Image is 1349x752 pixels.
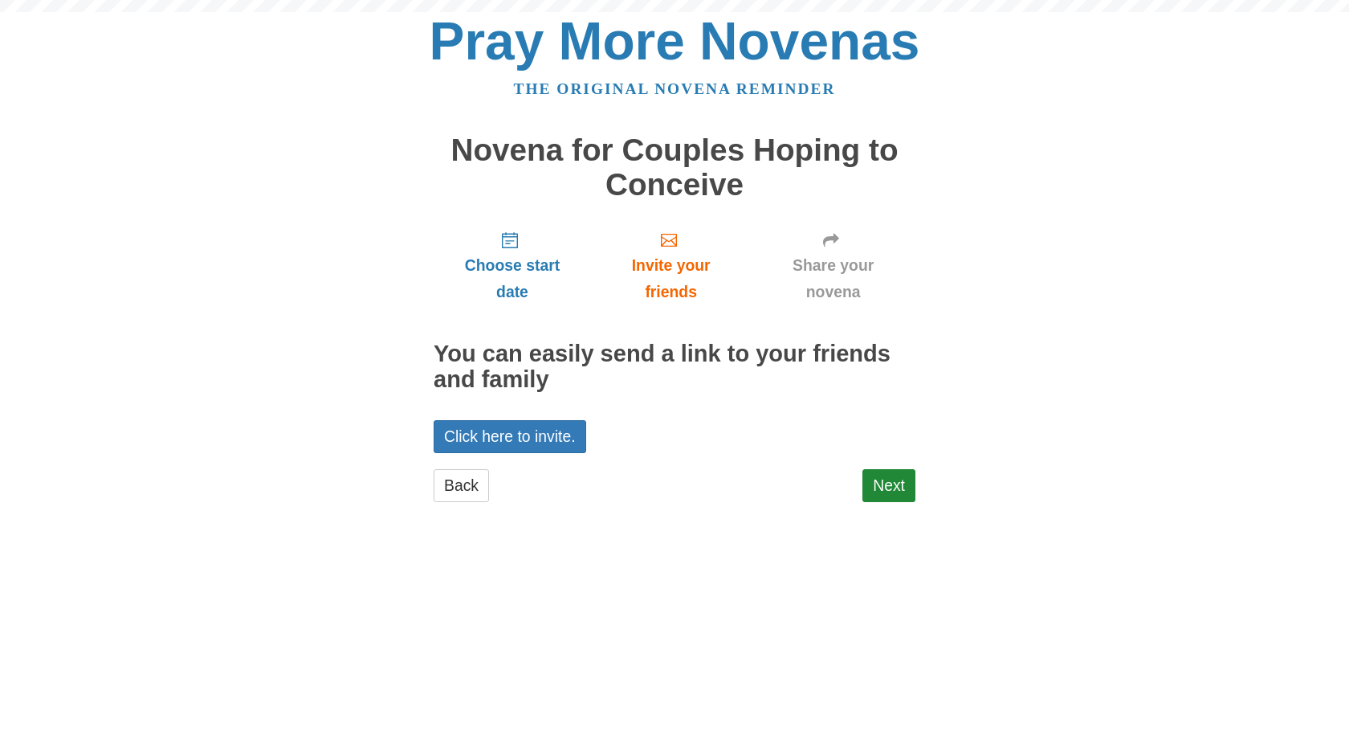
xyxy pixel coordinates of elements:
span: Invite your friends [607,252,735,305]
a: Share your novena [751,218,915,313]
a: Choose start date [434,218,591,313]
a: Invite your friends [591,218,751,313]
a: Back [434,469,489,502]
span: Choose start date [450,252,575,305]
a: Pray More Novenas [430,11,920,71]
a: The original novena reminder [514,80,836,97]
h2: You can easily send a link to your friends and family [434,341,915,393]
h1: Novena for Couples Hoping to Conceive [434,133,915,202]
a: Click here to invite. [434,420,586,453]
span: Share your novena [767,252,899,305]
a: Next [862,469,915,502]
